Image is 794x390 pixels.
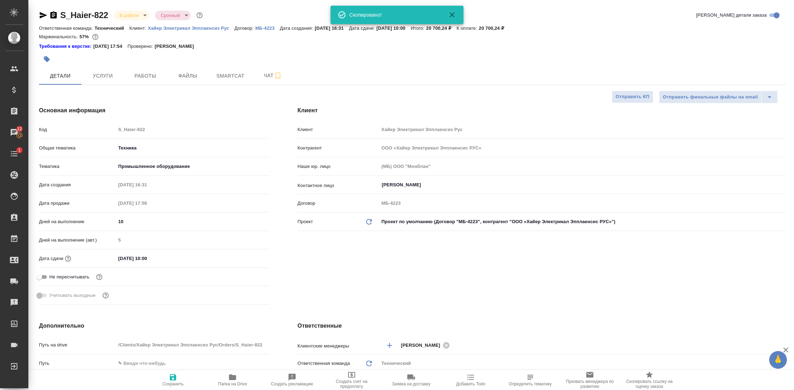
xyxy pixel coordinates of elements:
[769,351,787,369] button: 🙏
[116,198,178,208] input: Пустое поле
[95,272,104,282] button: Включи, если не хочешь, чтобы указанная дата сдачи изменилась после переставления заказа в 'Подтв...
[195,11,204,20] button: Доп статусы указывают на важность/срочность заказа
[274,72,282,80] svg: Подписаться
[401,341,452,350] div: [PERSON_NAME]
[39,255,63,262] p: Дата сдачи
[143,370,203,390] button: Сохранить
[297,106,786,115] h4: Клиент
[116,180,178,190] input: Пустое поле
[297,145,379,152] p: Контрагент
[39,237,116,244] p: Дней на выполнение (авт.)
[297,200,379,207] p: Договор
[86,72,120,80] span: Услуги
[148,26,234,31] p: Хайер Электрикал Эпплаенсиз Рус
[560,370,620,390] button: Призвать менеджера по развитию
[379,161,786,171] input: Пустое поле
[155,11,190,20] div: В работе
[280,26,315,31] p: Дата создания:
[39,163,116,170] p: Тематика
[297,163,379,170] p: Наше юр. лицо
[411,26,426,31] p: Итого:
[376,26,411,31] p: [DATE] 10:00
[116,340,269,350] input: Пустое поле
[128,72,162,80] span: Работы
[129,26,148,31] p: Клиент:
[148,25,234,31] a: Хайер Электрикал Эпплаенсиз Рус
[349,26,376,31] p: Дата сдачи:
[782,184,784,186] button: Open
[39,360,116,367] p: Путь
[158,12,182,18] button: Срочный
[772,352,784,367] span: 🙏
[441,370,501,390] button: Добавить Todo
[49,292,96,299] span: Учитывать выходные
[696,12,767,19] span: [PERSON_NAME] детали заказа
[381,370,441,390] button: Заявка на доставку
[2,124,27,141] a: 12
[255,25,280,31] a: МБ-4223
[479,26,509,31] p: 20 700,24 ₽
[782,345,784,346] button: Open
[624,379,675,389] span: Скопировать ссылку на оценку заказа
[616,93,649,101] span: Отправить КП
[39,200,116,207] p: Дата продажи
[2,145,27,163] a: 1
[39,322,269,330] h4: Дополнительно
[116,124,269,135] input: Пустое поле
[213,72,247,80] span: Smartcat
[379,143,786,153] input: Пустое поле
[49,11,58,19] button: Скопировать ссылку
[612,91,653,103] button: Отправить КП
[255,26,280,31] p: МБ-4223
[128,43,155,50] p: Проверено:
[620,370,679,390] button: Скопировать ссылку на оценку заказа
[426,26,457,31] p: 20 700,24 ₽
[39,181,116,188] p: Дата создания
[322,370,381,390] button: Создать счет на предоплату
[379,357,786,369] div: Технический
[91,32,100,41] button: 7374.65 RUB;
[39,145,116,152] p: Общая тематика
[162,381,184,386] span: Сохранить
[155,43,199,50] p: [PERSON_NAME]
[326,379,377,389] span: Создать счет на предоплату
[39,218,116,225] p: Дней на выполнение
[659,91,762,103] button: Отправить финальные файлы на email
[392,381,430,386] span: Заявка на доставку
[501,370,560,390] button: Определить тематику
[297,360,350,367] p: Ответственная команда
[171,72,205,80] span: Файлы
[350,11,438,18] div: Скопировано!
[564,379,615,389] span: Призвать менеджера по развитию
[256,71,290,80] span: Чат
[297,322,786,330] h4: Ответственные
[95,26,129,31] p: Технический
[379,198,786,208] input: Пустое поле
[14,147,25,154] span: 1
[39,43,93,50] a: Требования к верстке:
[401,342,444,349] span: [PERSON_NAME]
[456,381,485,386] span: Добавить Todo
[663,93,758,101] span: Отправить финальные файлы на email
[39,43,93,50] div: Нажми, чтобы открыть папку с инструкцией
[116,253,178,264] input: ✎ Введи что-нибудь
[39,34,79,39] p: Маржинальность:
[43,72,77,80] span: Детали
[271,381,313,386] span: Создать рекламацию
[39,26,95,31] p: Ответственная команда:
[297,126,379,133] p: Клиент
[203,370,262,390] button: Папка на Drive
[39,51,55,67] button: Добавить тэг
[39,341,116,349] p: Путь на drive
[117,12,141,18] button: В работе
[659,91,778,103] div: split button
[39,11,47,19] button: Скопировать ссылку для ЯМессенджера
[297,343,379,350] p: Клиентские менеджеры
[63,254,73,263] button: Если добавить услуги и заполнить их объемом, то дата рассчитается автоматически
[315,26,349,31] p: [DATE] 16:31
[13,125,26,132] span: 12
[262,370,322,390] button: Создать рекламацию
[234,26,255,31] p: Договор:
[379,124,786,135] input: Пустое поле
[116,160,269,173] div: Промышленное оборудование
